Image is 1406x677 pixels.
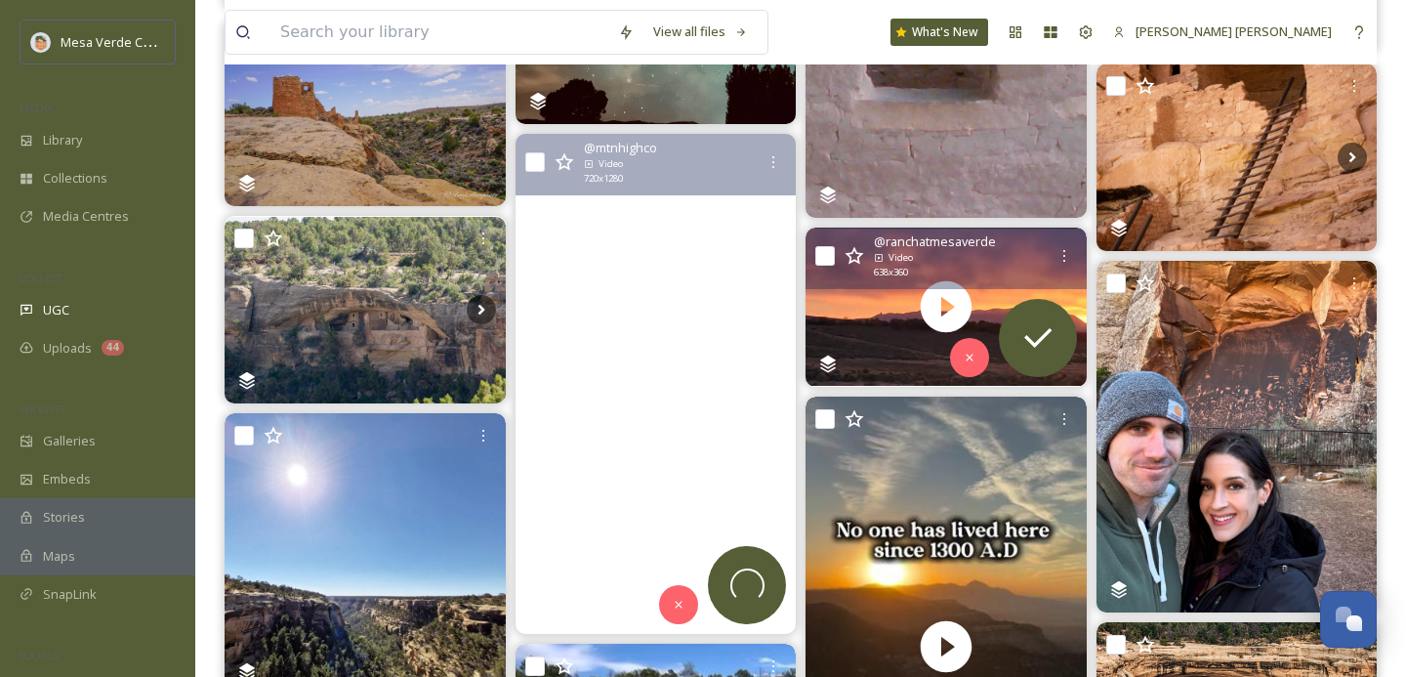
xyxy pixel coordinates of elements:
span: WIDGETS [20,402,64,416]
img: MVC%20SnapSea%20logo%20%281%29.png [31,32,51,52]
span: @ ranchatmesaverde [874,233,996,251]
a: What's New [890,19,988,46]
span: Uploads [43,339,92,358]
span: SOCIALS [20,648,59,662]
span: MEDIA [20,101,54,115]
span: Media Centres [43,207,129,226]
a: View all files [643,13,758,51]
video: Animas River Daazzee 2025! 🌊 Soo much dang fun! It was a party out there y’all! Just happy I get ... [515,134,796,634]
span: UGC [43,301,69,319]
button: Open Chat [1320,591,1377,648]
span: Video [889,251,913,265]
img: Our second cliff dwelling tour at Mesa Verde — Long House — almost didn’t happen. We missed our s... [1096,63,1378,251]
img: thumbnail [806,228,1087,387]
span: [PERSON_NAME] [PERSON_NAME] [1136,22,1332,40]
img: Day 4 of Exploring Utah. Today we made a quick stop in Bear Ears Valley to check out Newspaper Ro... [1096,261,1378,612]
a: [PERSON_NAME] [PERSON_NAME] [1103,13,1342,51]
span: Library [43,131,82,149]
div: 44 [102,340,124,356]
input: Search your library [270,11,608,54]
img: These cliff dwellings were built by the Ancestral Puebloans — a highly skilled Indigenous people ... [225,217,506,403]
video: Picture this: you're perched at Sunset Point at the Ranch at Mesa Verde, the air crisp and alive ... [806,228,1087,387]
span: 720 x 1280 [584,172,623,186]
span: Stories [43,508,85,527]
span: COLLECT [20,271,62,285]
img: Hovenweep Castle ruins in Hovenweep National Monument. Hovenweep is a word from the Ute language ... [225,20,506,206]
span: Embeds [43,470,91,488]
span: Galleries [43,432,96,450]
span: Maps [43,547,75,566]
span: 638 x 360 [874,266,908,279]
span: Collections [43,169,107,188]
span: @ mtnhighco [584,139,657,157]
span: Video [599,157,623,171]
span: Mesa Verde Country [61,32,181,51]
span: SnapLink [43,585,97,604]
